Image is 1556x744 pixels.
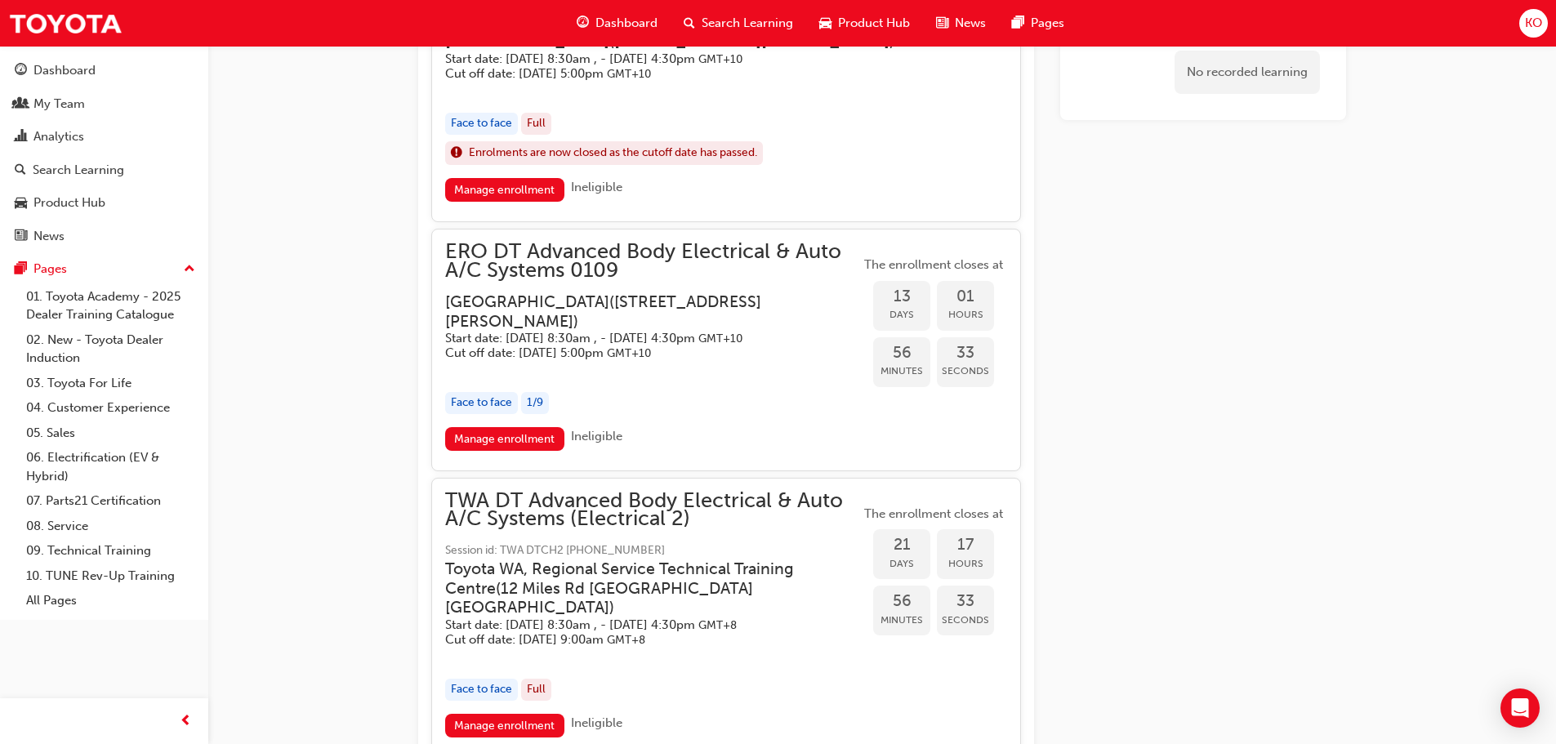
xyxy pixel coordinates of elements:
span: Days [873,555,930,573]
span: exclaim-icon [451,143,462,164]
span: Hours [937,555,994,573]
button: Pages [7,254,202,284]
a: 01. Toyota Academy - 2025 Dealer Training Catalogue [20,284,202,327]
h3: [GEOGRAPHIC_DATA] ( [STREET_ADDRESS][PERSON_NAME] ) [445,292,834,331]
a: News [7,221,202,252]
span: Session id: TWA DTCH2 [PHONE_NUMBER] [445,541,860,560]
span: Hours [937,305,994,324]
div: Analytics [33,127,84,146]
div: 1 / 9 [521,392,549,414]
a: Product Hub [7,188,202,218]
span: 13 [873,287,930,306]
img: Trak [8,5,123,42]
button: TWA DT Advanced Body Electrical & Auto A/C Systems (Electrical 2)Session id: TWA DTCH2 [PHONE_NUM... [445,492,1007,744]
span: Ineligible [571,715,622,730]
h3: Toyota WA, Regional Service Technical Training Centre ( 12 Miles Rd [GEOGRAPHIC_DATA] [GEOGRAPHIC... [445,559,834,617]
span: 33 [937,592,994,611]
a: Search Learning [7,155,202,185]
a: news-iconNews [923,7,999,40]
span: Days [873,305,930,324]
span: car-icon [15,196,27,211]
a: 09. Technical Training [20,538,202,564]
span: Australian Eastern Standard Time GMT+10 [698,52,742,66]
div: Search Learning [33,161,124,180]
div: News [33,227,65,246]
span: Australian Western Standard Time GMT+8 [607,633,645,647]
span: Australian Eastern Standard Time GMT+10 [607,346,651,360]
span: pages-icon [1012,13,1024,33]
span: Ineligible [571,429,622,443]
a: car-iconProduct Hub [806,7,923,40]
span: 17 [937,536,994,555]
button: ERO DT Advanced Body Electrical & Auto A/C Systems 0109[GEOGRAPHIC_DATA]([STREET_ADDRESS][PERSON_... [445,243,1007,457]
div: Face to face [445,679,518,701]
span: prev-icon [180,711,192,732]
a: Dashboard [7,56,202,86]
span: The enrollment closes at [860,505,1007,523]
span: 56 [873,344,930,363]
div: Dashboard [33,61,96,80]
span: Australian Western Standard Time GMT+8 [698,618,737,632]
span: 21 [873,536,930,555]
a: All Pages [20,588,202,613]
h5: Cut off date: [DATE] 5:00pm [445,345,834,361]
span: The enrollment closes at [860,256,1007,274]
a: 06. Electrification (EV & Hybrid) [20,445,202,488]
div: Full [521,679,551,701]
h5: Cut off date: [DATE] 9:00am [445,632,834,648]
a: Manage enrollment [445,714,564,737]
span: chart-icon [15,130,27,145]
span: ERO DT Advanced Body Electrical & Auto A/C Systems 0109 [445,243,860,279]
h5: Start date: [DATE] 8:30am , - [DATE] 4:30pm [445,331,834,346]
span: 01 [937,287,994,306]
span: guage-icon [577,13,589,33]
div: Face to face [445,392,518,414]
h5: Start date: [DATE] 8:30am , - [DATE] 4:30pm [445,51,940,67]
a: search-iconSearch Learning [671,7,806,40]
span: Minutes [873,611,930,630]
span: 56 [873,592,930,611]
span: pages-icon [15,262,27,277]
button: KO [1519,9,1548,38]
span: Seconds [937,362,994,381]
span: 33 [937,344,994,363]
div: Pages [33,260,67,278]
a: Manage enrollment [445,427,564,451]
div: Open Intercom Messenger [1500,688,1540,728]
a: Analytics [7,122,202,152]
span: Seconds [937,611,994,630]
span: Enrolments are now closed as the cutoff date has passed. [469,144,757,163]
span: KO [1525,14,1542,33]
div: No recorded learning [1175,51,1320,94]
a: guage-iconDashboard [564,7,671,40]
span: News [955,14,986,33]
span: Search Learning [702,14,793,33]
span: Pages [1031,14,1064,33]
span: Dashboard [595,14,658,33]
a: 04. Customer Experience [20,395,202,421]
a: pages-iconPages [999,7,1077,40]
a: 07. Parts21 Certification [20,488,202,514]
span: up-icon [184,259,195,280]
button: DashboardMy TeamAnalyticsSearch LearningProduct HubNews [7,52,202,254]
div: Product Hub [33,194,105,212]
div: Full [521,113,551,135]
a: 10. TUNE Rev-Up Training [20,564,202,589]
h5: Cut off date: [DATE] 5:00pm [445,66,940,82]
span: Australian Eastern Standard Time GMT+10 [607,67,651,81]
a: 05. Sales [20,421,202,446]
a: 02. New - Toyota Dealer Induction [20,327,202,371]
span: people-icon [15,97,27,112]
span: Product Hub [838,14,910,33]
span: car-icon [819,13,832,33]
span: Minutes [873,362,930,381]
a: 03. Toyota For Life [20,371,202,396]
span: Australian Eastern Standard Time GMT+10 [698,332,742,345]
span: guage-icon [15,64,27,78]
span: Ineligible [571,180,622,194]
a: Manage enrollment [445,178,564,202]
span: news-icon [15,229,27,244]
h5: Start date: [DATE] 8:30am , - [DATE] 4:30pm [445,617,834,633]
